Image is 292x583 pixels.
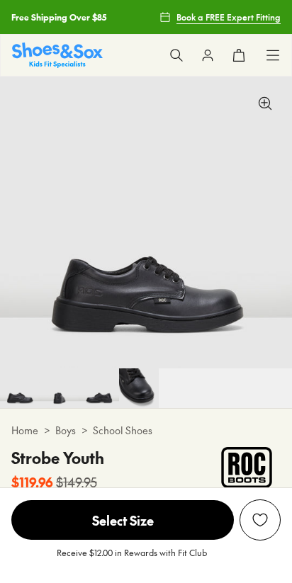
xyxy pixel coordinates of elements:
[176,11,281,23] span: Book a FREE Expert Fitting
[11,499,234,540] button: Select Size
[11,472,53,492] b: $119.96
[213,446,281,489] img: Vendor logo
[159,4,281,30] a: Book a FREE Expert Fitting
[12,43,103,67] a: Shoes & Sox
[11,423,281,438] div: > >
[11,423,38,438] a: Home
[40,368,79,408] img: 5-108943_1
[12,43,103,67] img: SNS_Logo_Responsive.svg
[11,446,104,470] h4: Strobe Youth
[93,423,152,438] a: School Shoes
[57,546,207,572] p: Receive $12.00 in Rewards with Fit Club
[240,499,281,540] button: Add to Wishlist
[55,423,76,438] a: Boys
[79,368,119,408] img: 6-108944_1
[11,500,234,540] span: Select Size
[56,472,97,492] s: $149.95
[119,368,159,408] img: 8_1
